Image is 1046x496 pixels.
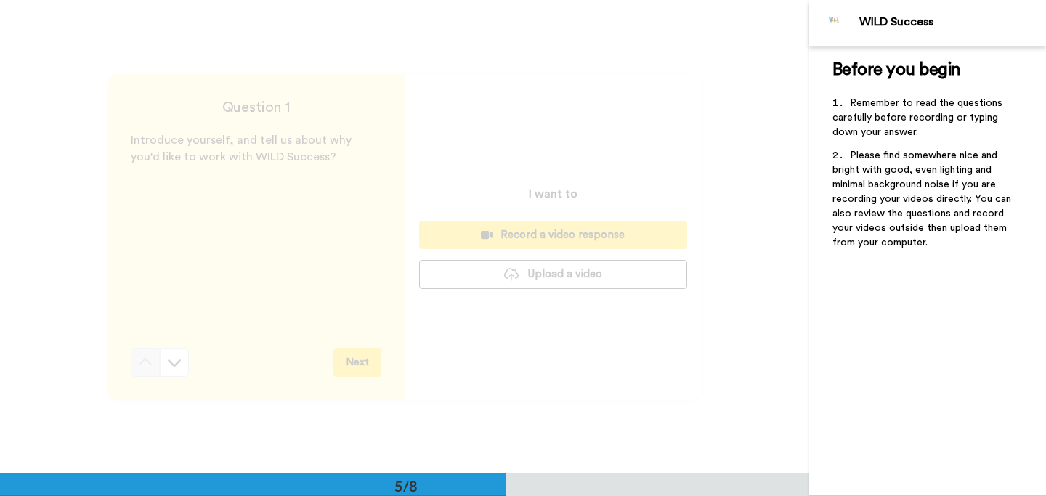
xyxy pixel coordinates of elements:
div: 5/8 [371,476,441,496]
span: Before you begin [832,61,961,78]
span: Remember to read the questions carefully before recording or typing down your answer. [832,98,1005,137]
img: Profile Image [817,6,852,41]
span: Please find somewhere nice and bright with good, even lighting and minimal background noise if yo... [832,150,1014,248]
div: WILD Success [859,15,1045,29]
